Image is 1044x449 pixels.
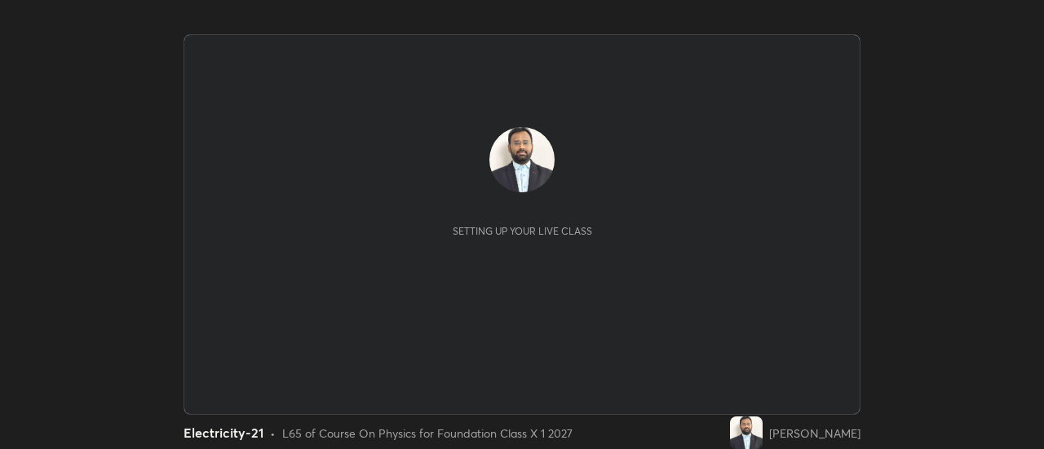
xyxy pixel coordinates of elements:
div: Electricity-21 [184,423,263,442]
div: • [270,425,276,442]
img: 75a22aada9954efd80210092d85c1652.jpg [730,416,763,449]
img: 75a22aada9954efd80210092d85c1652.jpg [489,127,555,192]
div: [PERSON_NAME] [769,425,860,442]
div: Setting up your live class [453,225,592,237]
div: L65 of Course On Physics for Foundation Class X 1 2027 [282,425,573,442]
